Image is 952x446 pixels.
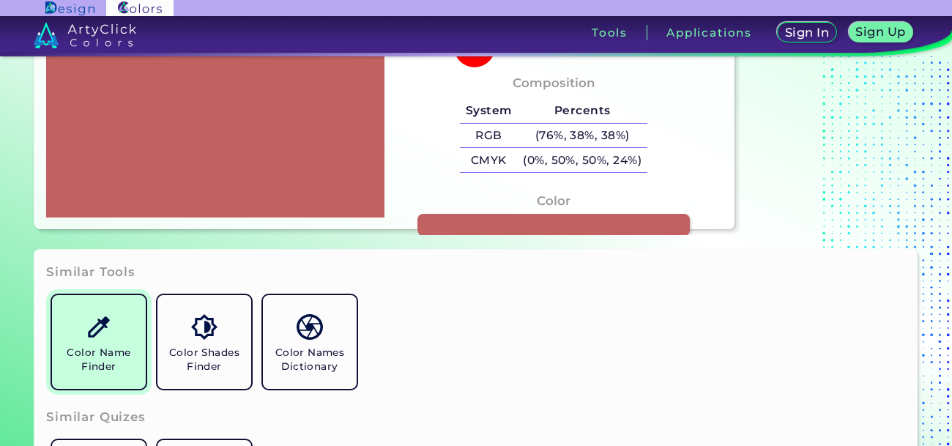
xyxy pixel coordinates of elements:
h5: Color Names Dictionary [269,346,351,373]
a: Color Name Finder [46,289,152,395]
h5: Percents [517,99,647,123]
h5: RGB [460,124,517,148]
h5: System [460,99,517,123]
h3: Similar Tools [46,264,135,281]
img: icon_color_names_dictionary.svg [297,314,322,340]
h3: Applications [666,27,752,38]
a: Color Names Dictionary [257,289,362,395]
a: Sign In [777,22,837,42]
h5: Sign Up [855,26,905,37]
img: icon_color_shades.svg [191,314,217,340]
h5: Color Name Finder [58,346,140,373]
h5: Sign In [785,26,829,38]
h5: CMYK [460,148,517,172]
h5: (76%, 38%, 38%) [517,124,647,148]
a: Sign Up [849,22,913,42]
h3: Tools [592,27,628,38]
h5: (0%, 50%, 50%, 24%) [517,148,647,172]
a: Color Shades Finder [152,289,257,395]
h3: Similar Quizes [46,409,146,426]
img: logo_artyclick_colors_white.svg [34,22,137,48]
img: ArtyClick Design logo [45,1,94,15]
h5: Color Shades Finder [163,346,245,373]
h4: Color [537,190,570,212]
h4: Composition [513,73,595,94]
img: icon_color_name_finder.svg [86,314,111,340]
